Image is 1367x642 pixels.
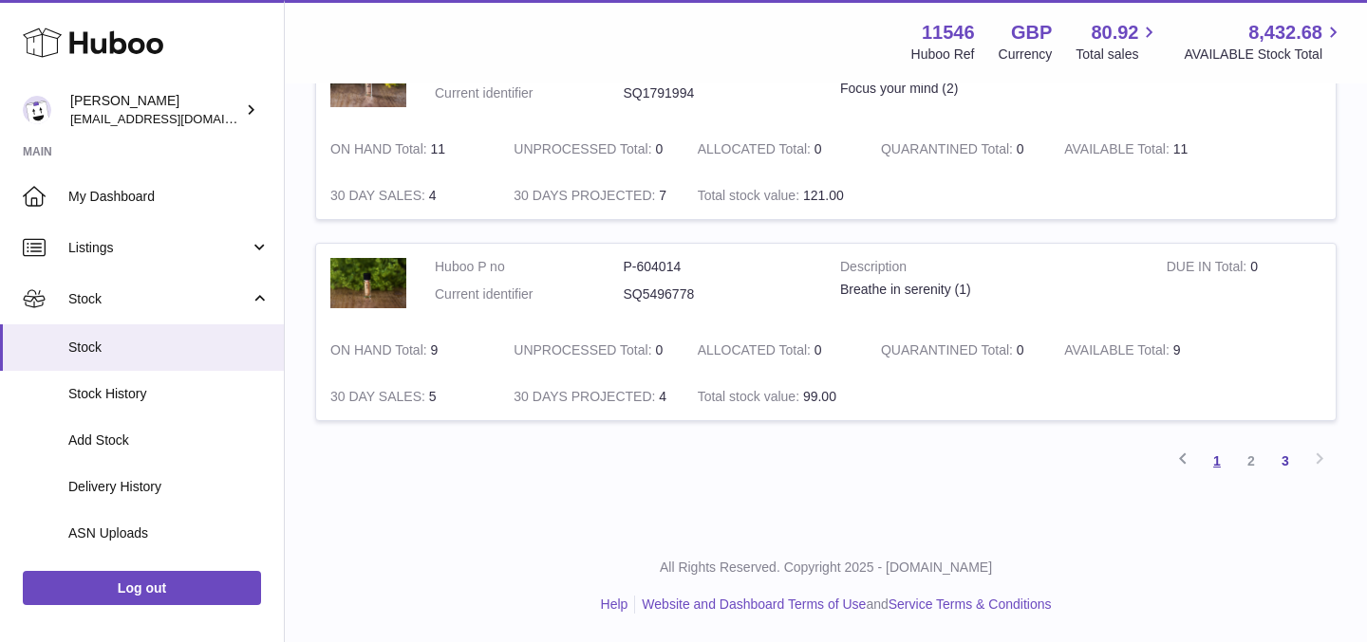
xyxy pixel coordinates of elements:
[698,141,815,161] strong: ALLOCATED Total
[68,290,250,308] span: Stock
[1167,259,1250,279] strong: DUE IN Total
[499,173,683,219] td: 7
[881,342,1017,362] strong: QUARANTINED Total
[514,389,659,409] strong: 30 DAYS PROJECTED
[68,385,270,403] span: Stock History
[300,559,1352,577] p: All Rights Reserved. Copyright 2025 - [DOMAIN_NAME]
[635,596,1051,614] li: and
[68,478,270,496] span: Delivery History
[1064,141,1172,161] strong: AVAILABLE Total
[330,188,429,208] strong: 30 DAY SALES
[889,596,1052,612] a: Service Terms & Conditions
[624,258,813,276] dd: P-604014
[698,342,815,362] strong: ALLOCATED Total
[1268,444,1302,478] a: 3
[803,188,844,203] span: 121.00
[683,327,867,374] td: 0
[840,80,1138,98] div: Focus your mind (2)
[330,389,429,409] strong: 30 DAY SALES
[601,596,628,612] a: Help
[23,571,261,605] a: Log out
[1184,46,1344,64] span: AVAILABLE Stock Total
[330,141,431,161] strong: ON HAND Total
[514,188,659,208] strong: 30 DAYS PROJECTED
[922,20,975,46] strong: 11546
[68,239,250,257] span: Listings
[999,46,1053,64] div: Currency
[23,96,51,124] img: Info@stpalo.com
[316,374,499,420] td: 5
[68,431,270,449] span: Add Stock
[1234,444,1268,478] a: 2
[624,84,813,102] dd: SQ1791994
[642,596,866,612] a: Website and Dashboard Terms of Use
[683,126,867,173] td: 0
[316,327,499,374] td: 9
[1152,43,1336,126] td: 0
[70,111,279,126] span: [EMAIL_ADDRESS][DOMAIN_NAME]
[70,92,241,128] div: [PERSON_NAME]
[1011,20,1052,46] strong: GBP
[1017,141,1024,156] span: 0
[435,285,624,303] dt: Current identifier
[499,374,683,420] td: 4
[1050,126,1233,173] td: 11
[435,258,624,276] dt: Huboo P no
[803,389,836,404] span: 99.00
[316,173,499,219] td: 4
[330,342,431,362] strong: ON HAND Total
[514,141,655,161] strong: UNPROCESSED Total
[68,524,270,542] span: ASN Uploads
[1152,244,1336,327] td: 0
[1064,342,1172,362] strong: AVAILABLE Total
[435,84,624,102] dt: Current identifier
[1248,20,1322,46] span: 8,432.68
[840,281,1138,299] div: Breathe in serenity (1)
[499,126,683,173] td: 0
[624,285,813,303] dd: SQ5496778
[1076,20,1160,64] a: 80.92 Total sales
[1200,444,1234,478] a: 1
[698,389,803,409] strong: Total stock value
[698,188,803,208] strong: Total stock value
[514,342,655,362] strong: UNPROCESSED Total
[911,46,975,64] div: Huboo Ref
[1184,20,1344,64] a: 8,432.68 AVAILABLE Stock Total
[499,327,683,374] td: 0
[68,188,270,206] span: My Dashboard
[1076,46,1160,64] span: Total sales
[840,258,1138,281] strong: Description
[1091,20,1138,46] span: 80.92
[330,258,406,308] img: product image
[316,126,499,173] td: 11
[1017,342,1024,358] span: 0
[68,339,270,357] span: Stock
[881,141,1017,161] strong: QUARANTINED Total
[1050,327,1233,374] td: 9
